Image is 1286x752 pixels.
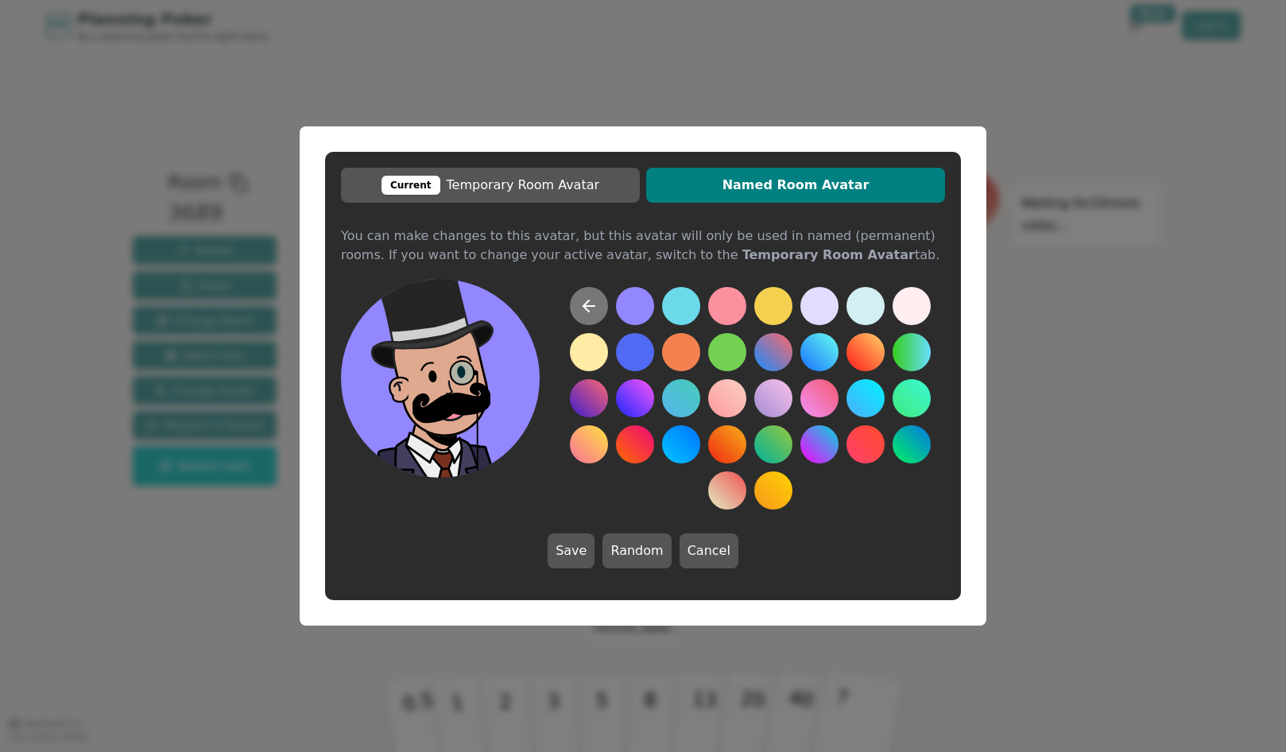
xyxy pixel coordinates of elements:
[382,176,440,195] div: Current
[548,533,595,568] button: Save
[646,168,945,203] button: Named Room Avatar
[602,533,671,568] button: Random
[742,247,915,262] b: Temporary Room Avatar
[341,227,945,239] div: You can make changes to this avatar, but this avatar will only be used in named (permanent) rooms...
[654,176,937,195] span: Named Room Avatar
[341,168,640,203] button: CurrentTemporary Room Avatar
[680,533,738,568] button: Cancel
[349,176,632,195] span: Temporary Room Avatar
